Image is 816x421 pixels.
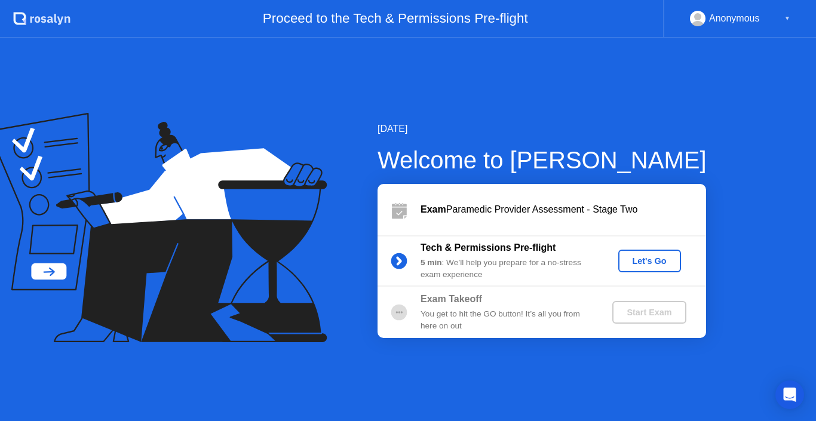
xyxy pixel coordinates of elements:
[612,301,686,324] button: Start Exam
[421,294,482,304] b: Exam Takeoff
[623,256,676,266] div: Let's Go
[775,380,804,409] div: Open Intercom Messenger
[618,250,681,272] button: Let's Go
[378,142,707,178] div: Welcome to [PERSON_NAME]
[421,258,442,267] b: 5 min
[421,308,593,333] div: You get to hit the GO button! It’s all you from here on out
[421,242,556,253] b: Tech & Permissions Pre-flight
[378,122,707,136] div: [DATE]
[784,11,790,26] div: ▼
[421,257,593,281] div: : We’ll help you prepare for a no-stress exam experience
[421,204,446,214] b: Exam
[709,11,760,26] div: Anonymous
[617,308,681,317] div: Start Exam
[421,202,706,217] div: Paramedic Provider Assessment - Stage Two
